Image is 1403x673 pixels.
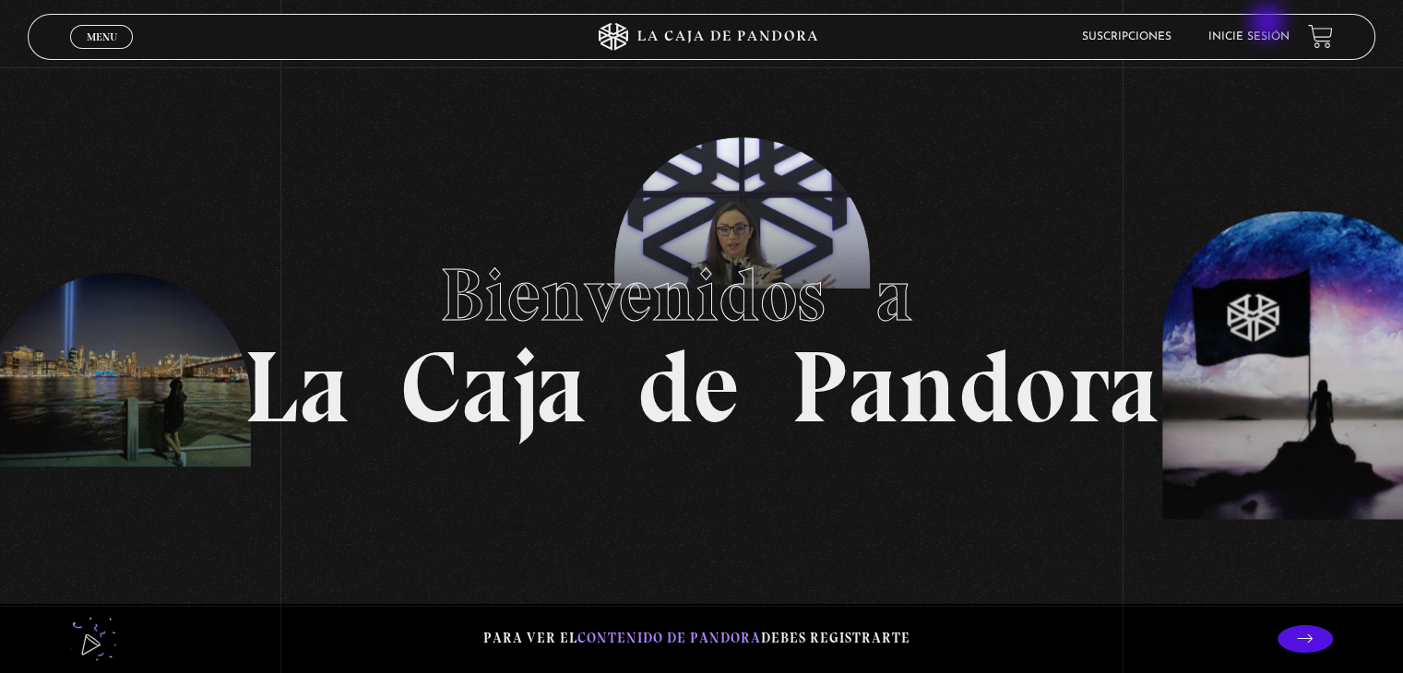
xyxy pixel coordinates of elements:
a: View your shopping cart [1308,24,1333,49]
span: Menu [87,31,117,42]
span: Bienvenidos a [440,251,964,339]
a: Inicie sesión [1208,31,1290,42]
span: contenido de Pandora [577,630,761,646]
span: Cerrar [80,46,124,59]
a: Suscripciones [1082,31,1171,42]
h1: La Caja de Pandora [244,235,1159,438]
p: Para ver el debes registrarte [483,626,910,651]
